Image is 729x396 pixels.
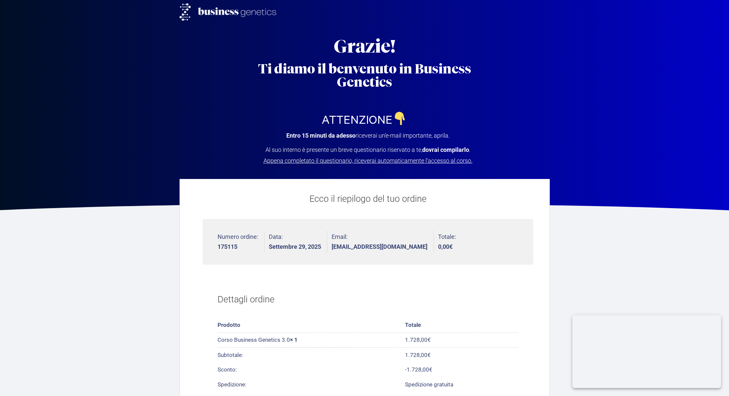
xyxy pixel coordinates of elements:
[262,147,474,163] p: Al suo interno è presente un breve questionario riservato a te, .
[393,112,407,125] img: 👇
[438,231,456,253] li: Totale:
[5,370,25,390] iframe: Customerly Messenger Launcher
[405,352,431,358] span: 1.728,00
[203,192,533,206] p: Ecco il riepilogo del tuo ordine
[218,363,405,377] th: Sconto:
[218,333,405,348] td: Corso Business Genetics 3.0
[218,318,405,333] th: Prodotto
[218,231,264,253] li: Numero ordine:
[286,132,355,139] strong: Entro 15 minuti da adesso
[405,318,518,333] th: Totale
[262,133,474,138] p: riceverai un’e-mail importante, aprila.
[332,244,427,250] strong: [EMAIL_ADDRESS][DOMAIN_NAME]
[246,37,484,56] h2: Grazie!
[438,243,453,250] bdi: 0,00
[422,146,469,153] strong: dovrai compilarlo
[332,231,434,253] li: Email:
[246,62,484,89] h2: Ti diamo il benvenuto in Business Genetics
[407,366,432,373] span: 1.728,00
[405,336,431,343] bdi: 1.728,00
[218,244,258,250] strong: 175115
[429,366,432,373] span: €
[449,243,453,250] span: €
[405,363,518,377] td: -
[263,157,472,164] span: Appena completato il questionario, riceverai automaticamente l’accesso al corso.
[218,286,518,313] h2: Dettagli ordine
[246,112,484,127] h2: ATTENZIONE
[218,377,405,392] th: Spedizione:
[218,348,405,363] th: Subtotale:
[269,231,327,253] li: Data:
[269,244,321,250] strong: Settembre 29, 2025
[427,336,431,343] span: €
[405,377,518,392] td: Spedizione gratuita
[290,336,298,343] strong: × 1
[427,352,431,358] span: €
